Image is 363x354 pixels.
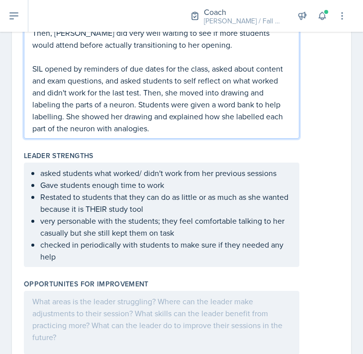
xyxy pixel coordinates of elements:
label: Opportunites for Improvement [24,279,149,289]
p: Gave students enough time to work [40,179,291,191]
p: checked in periodically with students to make sure if they needed any help [40,239,291,263]
div: [PERSON_NAME] / Fall 2025 [204,16,283,26]
div: Coach [204,6,283,18]
p: very personable with the students; they feel comfortable talking to her casually but she still ke... [40,215,291,239]
p: SIL opened by reminders of due dates for the class, asked about content and exam questions, and a... [32,63,291,134]
p: asked students what worked/ didn't work from her previous sessions [40,167,291,179]
label: Leader Strengths [24,151,93,161]
p: Restated to students that they can do as little or as much as she wanted because it is THEIR stud... [40,191,291,215]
